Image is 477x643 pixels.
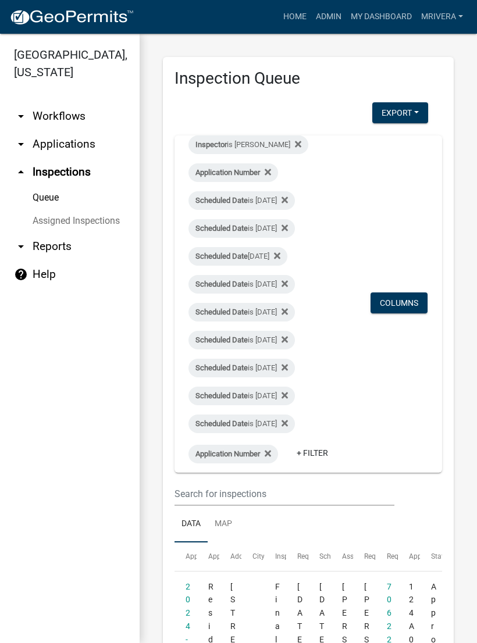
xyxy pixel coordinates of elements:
span: Scheduled Date [195,224,248,233]
div: is [DATE] [188,359,295,377]
div: is [DATE] [188,191,295,210]
span: Scheduled Date [195,419,248,428]
span: Application Number [195,168,260,177]
div: is [DATE] [188,331,295,349]
span: Inspection Type [275,552,325,560]
span: Scheduled Time [319,552,369,560]
a: + Filter [287,442,337,463]
datatable-header-cell: Inspection Type [264,542,286,570]
div: [DATE] [188,247,287,266]
a: Map [208,506,239,543]
datatable-header-cell: Requestor Phone [375,542,397,570]
a: My Dashboard [346,6,417,28]
span: Application Number [195,449,260,458]
i: arrow_drop_down [14,240,28,253]
span: Scheduled Date [195,280,248,288]
span: Scheduled Date [195,363,248,372]
datatable-header-cell: Assigned Inspector [331,542,353,570]
span: Application Type [208,552,261,560]
a: Admin [311,6,346,28]
div: is [PERSON_NAME] [188,135,308,154]
span: Assigned Inspector [342,552,402,560]
a: mrivera [417,6,468,28]
span: Scheduled Date [195,196,248,205]
div: is [DATE] [188,415,295,433]
button: Columns [371,292,428,313]
datatable-header-cell: Scheduled Time [308,542,330,570]
div: is [DATE] [188,219,295,238]
datatable-header-cell: Application Description [398,542,420,570]
a: Home [279,6,311,28]
div: is [DATE] [188,275,295,294]
datatable-header-cell: City [241,542,264,570]
i: arrow_drop_down [14,109,28,123]
input: Search for inspections [175,482,394,506]
span: Status [431,552,451,560]
button: Export [372,102,428,123]
span: City [252,552,265,560]
i: arrow_drop_up [14,165,28,179]
i: arrow_drop_down [14,137,28,151]
span: Requestor Phone [387,552,440,560]
a: Data [175,506,208,543]
datatable-header-cell: Application Type [197,542,219,570]
h3: Inspection Queue [175,69,442,88]
span: Inspector [195,140,227,149]
datatable-header-cell: Address [219,542,241,570]
span: Scheduled Date [195,308,248,316]
datatable-header-cell: Requested Date [286,542,308,570]
span: Scheduled Date [195,252,248,260]
datatable-header-cell: Application [175,542,197,570]
span: Address [230,552,256,560]
span: Scheduled Date [195,391,248,400]
span: Scheduled Date [195,335,248,344]
div: is [DATE] [188,303,295,321]
span: Requested Date [297,552,346,560]
div: is [DATE] [188,387,295,405]
datatable-header-cell: Status [420,542,442,570]
span: Requestor Name [364,552,417,560]
i: help [14,267,28,281]
datatable-header-cell: Requestor Name [353,542,375,570]
span: Application [186,552,222,560]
